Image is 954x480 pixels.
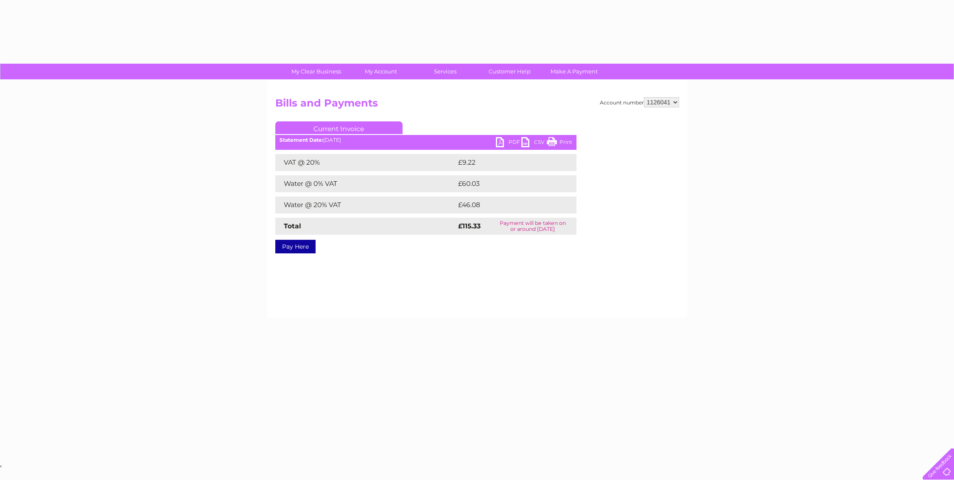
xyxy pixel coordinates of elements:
a: Customer Help [475,64,545,79]
strong: £115.33 [458,222,481,230]
td: Water @ 20% VAT [275,196,456,213]
td: £46.08 [456,196,560,213]
b: Statement Date: [280,137,323,143]
td: Water @ 0% VAT [275,175,456,192]
a: PDF [496,137,521,149]
td: £9.22 [456,154,557,171]
h2: Bills and Payments [275,97,679,113]
a: My Clear Business [281,64,351,79]
div: Account number [600,97,679,107]
td: £60.03 [456,175,560,192]
a: Print [547,137,572,149]
a: CSV [521,137,547,149]
a: Current Invoice [275,121,403,134]
td: Payment will be taken on or around [DATE] [489,218,576,235]
div: [DATE] [275,137,576,143]
strong: Total [284,222,301,230]
td: VAT @ 20% [275,154,456,171]
a: Make A Payment [539,64,609,79]
a: My Account [346,64,416,79]
a: Services [410,64,480,79]
a: Pay Here [275,240,316,253]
